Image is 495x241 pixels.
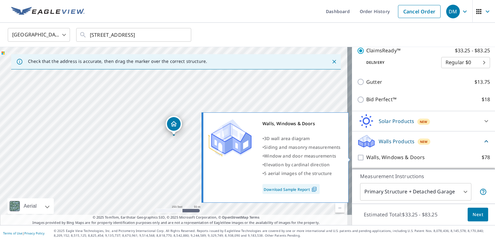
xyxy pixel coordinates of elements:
[330,58,338,66] button: Close
[262,169,340,178] div: •
[3,231,44,235] p: |
[3,231,22,235] a: Terms of Use
[446,5,460,18] div: DM
[262,134,340,143] div: •
[264,162,330,168] span: Elevation by cardinal direction
[264,144,340,150] span: Siding and masonry measurements
[366,47,400,54] p: ClaimsReady™
[54,229,492,238] p: © 2025 Eagle View Technologies, Inc. and Pictometry International Corp. All Rights Reserved. Repo...
[357,114,490,129] div: Solar ProductsNew
[366,78,382,86] p: Gutter
[359,208,442,221] p: Estimated Total: $33.25 - $83.25
[93,215,260,220] span: © 2025 TomTom, Earthstar Geographics SIO, © 2025 Microsoft Corporation, ©
[90,26,178,44] input: Search by address or latitude-longitude
[7,198,54,214] div: Aerial
[262,152,340,160] div: •
[479,188,487,196] span: Your report will include the primary structure and a detached garage if one exists.
[366,96,396,103] p: Bid Perfect™
[379,138,414,145] p: Walls Products
[357,60,441,65] p: Delivery
[8,26,70,44] div: [GEOGRAPHIC_DATA]
[420,119,428,124] span: New
[166,116,182,135] div: Dropped pin, building 1, Residential property, 21050 Parkside Blvd Ferndale, MI 48220
[262,119,340,128] div: Walls, Windows & Doors
[360,183,471,201] div: Primary Structure + Detached Garage
[24,231,44,235] a: Privacy Policy
[249,215,260,220] a: Terms
[473,211,483,219] span: Next
[398,5,441,18] a: Cancel Order
[262,184,320,194] a: Download Sample Report
[482,96,490,103] p: $18
[28,59,207,64] p: Check that the address is accurate, then drag the marker over the correct structure.
[264,135,310,141] span: 3D wall area diagram
[208,119,252,157] img: Premium
[482,154,490,161] p: $78
[11,7,85,16] img: EV Logo
[262,160,340,169] div: •
[468,208,488,222] button: Next
[222,215,248,220] a: OpenStreetMap
[264,170,332,176] span: 5 aerial images of the structure
[357,134,490,149] div: Walls ProductsNew
[310,187,318,192] img: Pdf Icon
[360,172,487,180] p: Measurement Instructions
[420,139,428,144] span: New
[441,54,490,71] div: Regular $0
[22,198,39,214] div: Aerial
[474,78,490,86] p: $13.75
[335,203,345,213] a: Current Level 17, Zoom Out
[455,47,490,54] p: $33.25 - $83.25
[262,143,340,152] div: •
[366,154,425,161] p: Walls, Windows & Doors
[264,153,336,159] span: Window and door measurements
[379,117,414,125] p: Solar Products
